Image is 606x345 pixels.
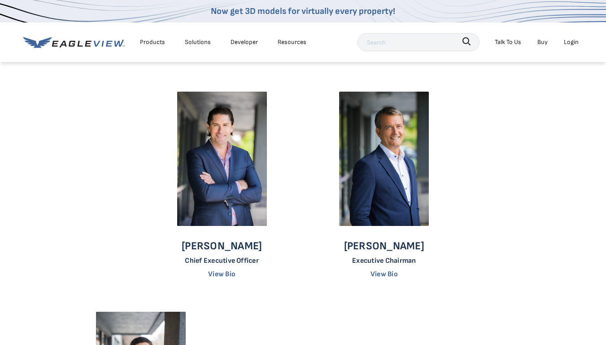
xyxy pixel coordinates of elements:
div: Login [564,36,579,48]
a: View Bio [371,270,398,279]
a: Buy [537,36,548,48]
div: Talk To Us [495,36,521,48]
div: Solutions [185,36,211,48]
a: Now get 3D models for virtually every property! [211,6,395,17]
a: View Bio [208,270,235,279]
img: Piers Dormeyer - Chief Executive Officer [177,92,267,226]
img: Chris Jurasek - Chief Executive Officer [339,92,429,226]
input: Search [357,33,480,51]
p: [PERSON_NAME] [182,239,262,253]
p: [PERSON_NAME] [344,239,424,253]
a: Developer [231,36,258,48]
div: Resources [278,36,306,48]
div: Products [140,36,165,48]
p: Chief Executive Officer [182,257,262,265]
p: Executive Chairman [344,257,424,265]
